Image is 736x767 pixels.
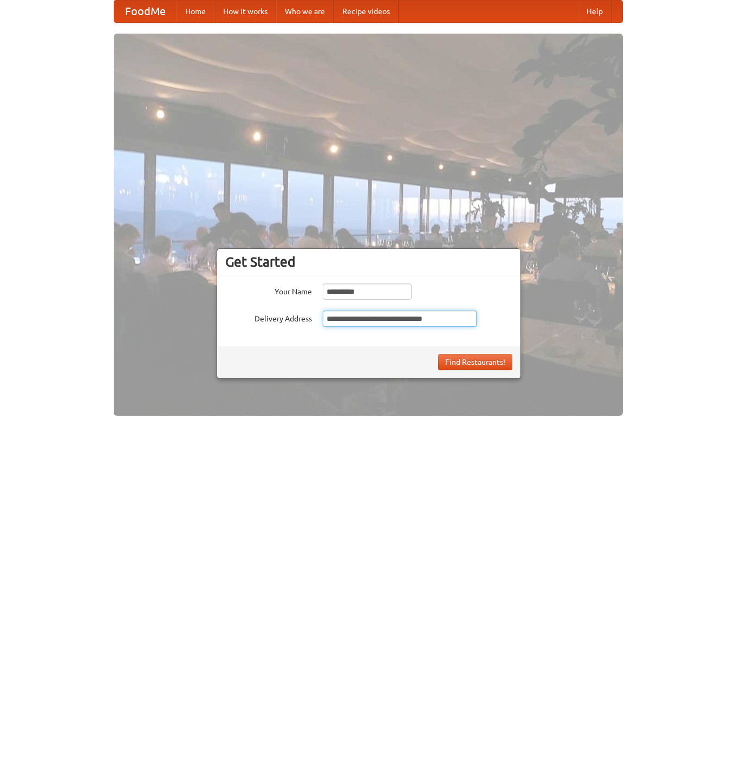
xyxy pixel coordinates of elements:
a: Recipe videos [334,1,399,22]
label: Delivery Address [225,311,312,324]
a: Home [177,1,214,22]
label: Your Name [225,283,312,297]
button: Find Restaurants! [438,354,512,370]
a: Help [578,1,611,22]
a: How it works [214,1,276,22]
a: Who we are [276,1,334,22]
h3: Get Started [225,254,512,270]
a: FoodMe [114,1,177,22]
